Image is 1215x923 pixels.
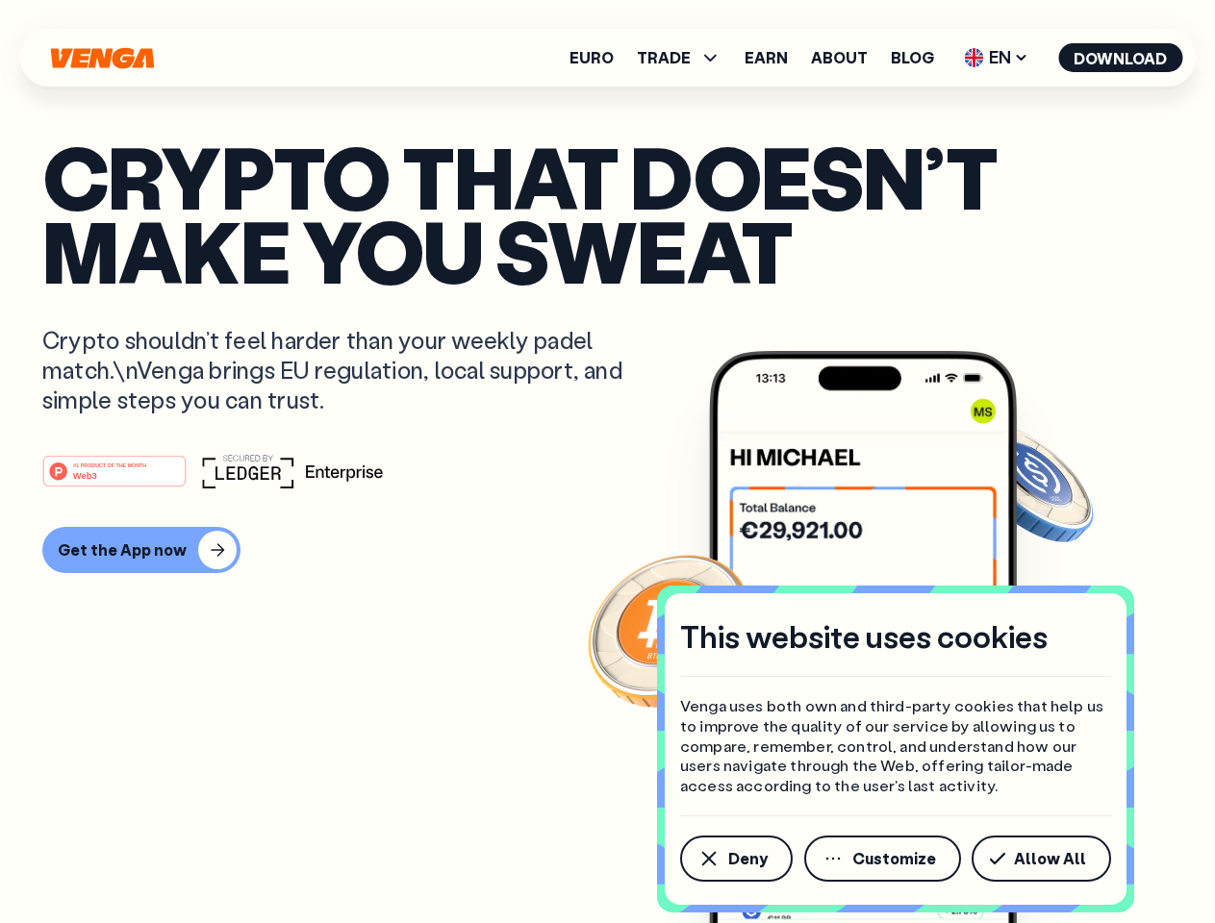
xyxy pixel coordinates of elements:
p: Crypto shouldn’t feel harder than your weekly padel match.\nVenga brings EU regulation, local sup... [42,325,650,415]
span: Allow All [1014,851,1086,866]
a: Earn [745,50,788,65]
img: USDC coin [959,413,1098,552]
button: Customize [804,836,961,882]
button: Get the App now [42,527,240,573]
a: About [811,50,868,65]
a: Get the App now [42,527,1173,573]
span: Customize [852,851,936,866]
svg: Home [48,47,156,69]
tspan: #1 PRODUCT OF THE MONTH [73,461,146,467]
button: Download [1058,43,1182,72]
img: Bitcoin [584,543,757,716]
div: Get the App now [58,540,187,560]
p: Crypto that doesn’t make you sweat [42,139,1173,287]
a: Euro [570,50,614,65]
span: EN [957,42,1035,73]
img: flag-uk [964,48,983,67]
span: TRADE [637,50,691,65]
p: Venga uses both own and third-party cookies that help us to improve the quality of our service by... [680,696,1111,796]
tspan: Web3 [73,469,97,480]
span: Deny [728,851,768,866]
button: Allow All [972,836,1111,882]
button: Deny [680,836,793,882]
a: #1 PRODUCT OF THE MONTHWeb3 [42,466,187,491]
a: Blog [891,50,934,65]
h4: This website uses cookies [680,616,1048,657]
span: TRADE [637,46,721,69]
